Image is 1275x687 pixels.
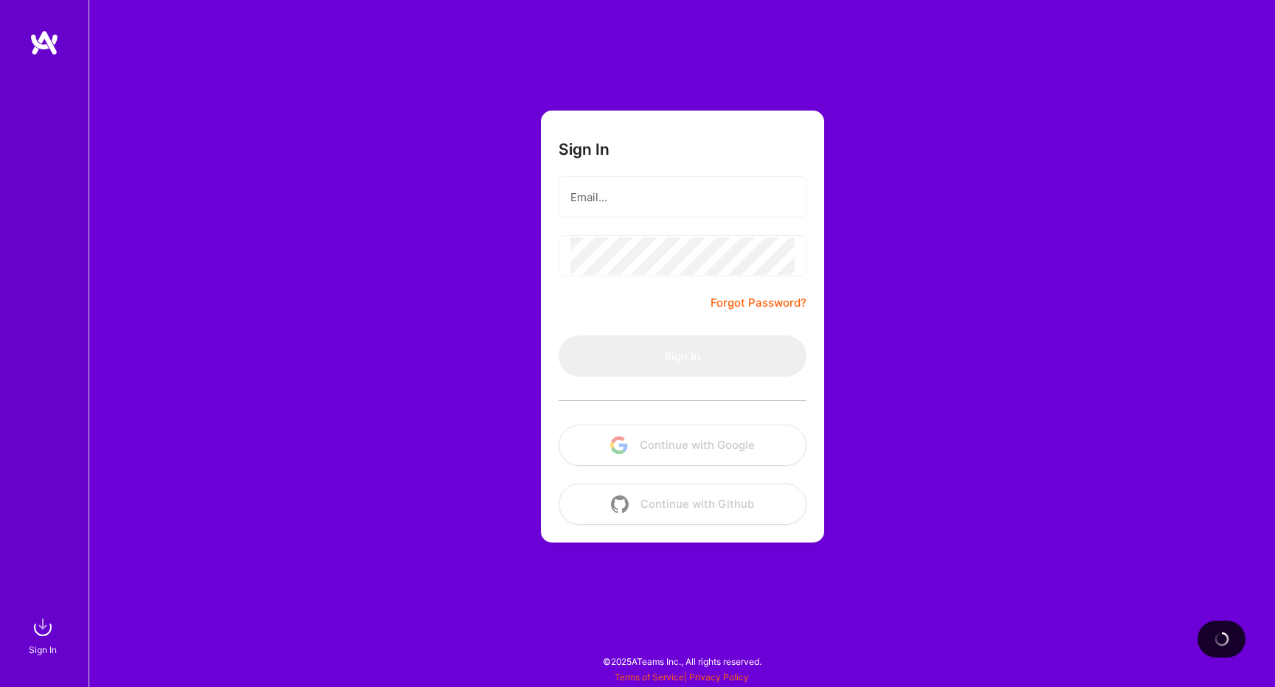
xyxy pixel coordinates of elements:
[30,29,59,56] img: logo
[28,613,58,642] img: sign in
[611,495,629,513] img: icon
[31,613,58,658] a: sign inSign In
[559,140,609,158] h3: Sign In
[610,436,628,454] img: icon
[559,484,806,525] button: Continue with Github
[559,425,806,466] button: Continue with Google
[615,672,749,683] span: |
[29,642,57,658] div: Sign In
[570,178,795,216] input: Email...
[559,335,806,377] button: Sign In
[689,672,749,683] a: Privacy Policy
[89,643,1275,680] div: © 2025 ATeams Inc., All rights reserved.
[615,672,684,683] a: Terms of Service
[711,294,806,312] a: Forgot Password?
[1214,632,1229,646] img: loading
